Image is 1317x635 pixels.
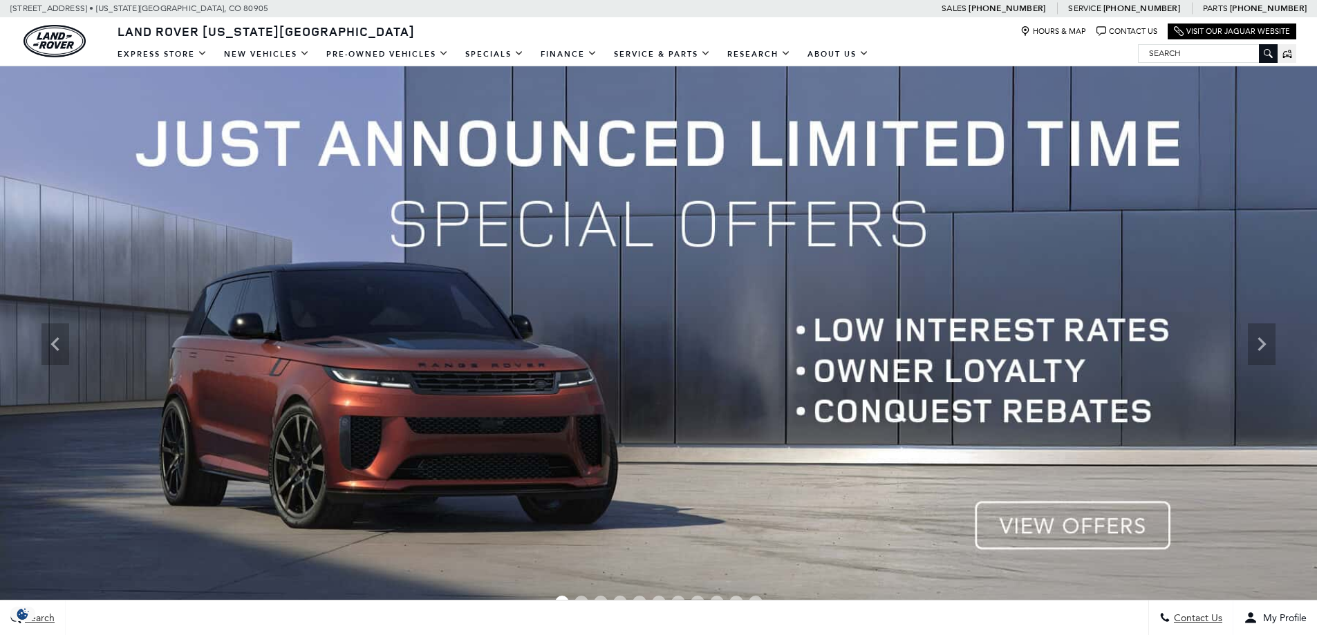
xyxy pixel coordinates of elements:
span: Land Rover [US_STATE][GEOGRAPHIC_DATA] [118,23,415,39]
span: Go to slide 9 [710,596,724,609]
img: Opt-Out Icon [7,607,39,621]
span: Go to slide 7 [671,596,685,609]
a: Land Rover [US_STATE][GEOGRAPHIC_DATA] [109,23,423,39]
button: Open user profile menu [1233,600,1317,635]
span: Contact Us [1170,612,1222,624]
nav: Main Navigation [109,42,877,66]
a: [PHONE_NUMBER] [969,3,1045,14]
span: Go to slide 5 [633,596,646,609]
a: Hours & Map [1020,26,1086,37]
div: Previous [41,323,69,365]
a: [PHONE_NUMBER] [1103,3,1180,14]
a: Contact Us [1096,26,1157,37]
a: Finance [532,42,606,66]
span: Go to slide 10 [729,596,743,609]
a: Service & Parts [606,42,719,66]
span: Go to slide 3 [594,596,608,609]
span: Service [1068,3,1101,13]
span: My Profile [1258,612,1307,624]
span: Go to slide 6 [652,596,666,609]
span: Sales [942,3,966,13]
a: land-rover [24,25,86,57]
div: Next [1248,323,1276,365]
span: Go to slide 8 [691,596,704,609]
a: [PHONE_NUMBER] [1230,3,1307,14]
a: New Vehicles [216,42,318,66]
a: Pre-Owned Vehicles [318,42,457,66]
img: Land Rover [24,25,86,57]
input: Search [1139,45,1277,61]
span: Parts [1203,3,1228,13]
span: Go to slide 2 [575,596,588,609]
a: Visit Our Jaguar Website [1174,26,1290,37]
span: Go to slide 11 [749,596,763,609]
a: EXPRESS STORE [109,42,216,66]
a: [STREET_ADDRESS] • [US_STATE][GEOGRAPHIC_DATA], CO 80905 [10,3,268,13]
section: Click to Open Cookie Consent Modal [7,607,39,621]
a: Research [719,42,799,66]
span: Go to slide 4 [613,596,627,609]
a: About Us [799,42,877,66]
a: Specials [457,42,532,66]
span: Go to slide 1 [555,596,569,609]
